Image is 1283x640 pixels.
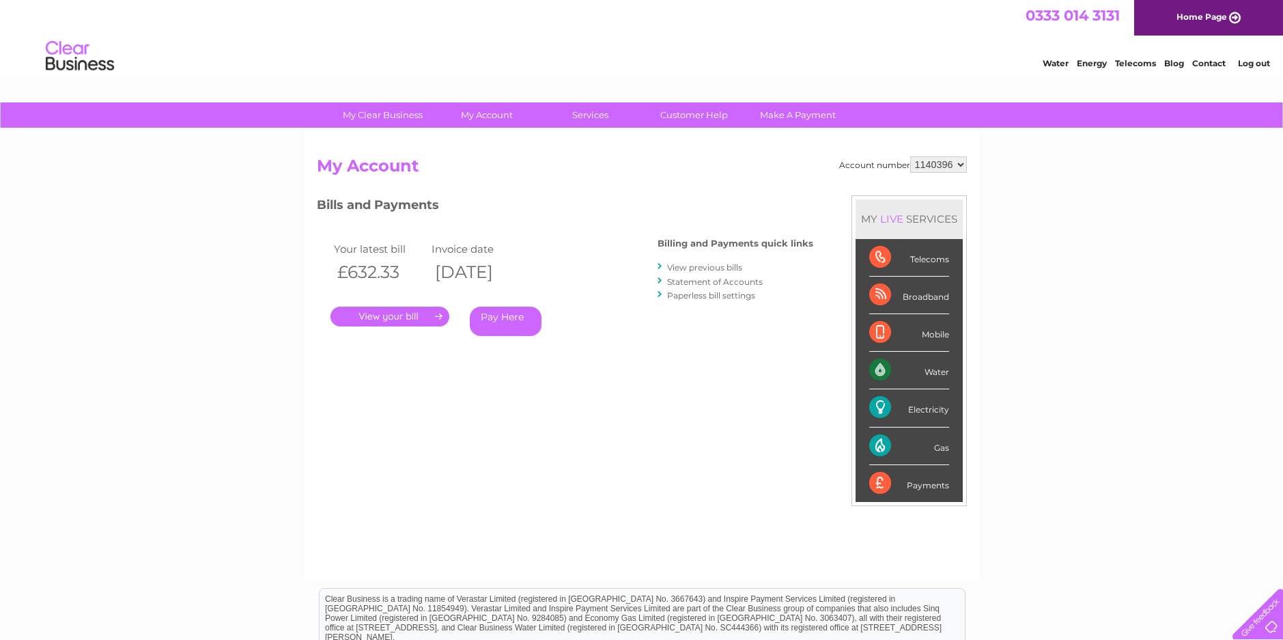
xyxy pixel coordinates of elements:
[869,277,949,314] div: Broadband
[667,277,763,287] a: Statement of Accounts
[877,212,906,225] div: LIVE
[869,465,949,502] div: Payments
[317,195,813,219] h3: Bills and Payments
[1115,58,1156,68] a: Telecoms
[658,238,813,249] h4: Billing and Payments quick links
[534,102,647,128] a: Services
[470,307,541,336] a: Pay Here
[869,239,949,277] div: Telecoms
[742,102,854,128] a: Make A Payment
[330,240,429,258] td: Your latest bill
[1077,58,1107,68] a: Energy
[428,240,526,258] td: Invoice date
[869,352,949,389] div: Water
[869,314,949,352] div: Mobile
[320,8,965,66] div: Clear Business is a trading name of Verastar Limited (registered in [GEOGRAPHIC_DATA] No. 3667643...
[317,156,967,182] h2: My Account
[667,290,755,301] a: Paperless bill settings
[330,258,429,286] th: £632.33
[869,428,949,465] div: Gas
[1043,58,1069,68] a: Water
[326,102,439,128] a: My Clear Business
[856,199,963,238] div: MY SERVICES
[1026,7,1120,24] a: 0333 014 3131
[430,102,543,128] a: My Account
[638,102,750,128] a: Customer Help
[869,389,949,427] div: Electricity
[1238,58,1270,68] a: Log out
[45,36,115,77] img: logo.png
[428,258,526,286] th: [DATE]
[839,156,967,173] div: Account number
[330,307,449,326] a: .
[1164,58,1184,68] a: Blog
[1192,58,1226,68] a: Contact
[667,262,742,273] a: View previous bills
